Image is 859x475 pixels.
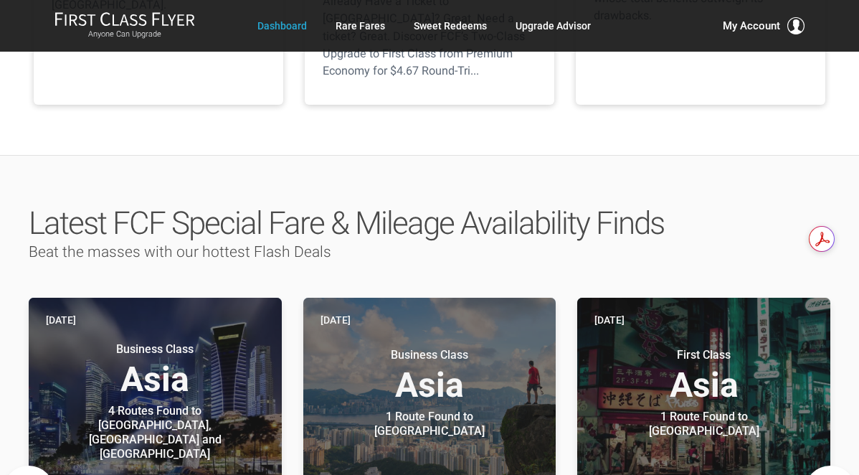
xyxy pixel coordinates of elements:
img: First Class Flyer [54,11,195,27]
small: Anyone Can Upgrade [54,29,195,39]
small: Business Class [340,348,519,362]
span: My Account [723,17,780,34]
h3: Asia [594,348,813,403]
a: Dashboard [257,13,307,39]
span: Beat the masses with our hottest Flash Deals [29,243,331,260]
small: First Class [614,348,794,362]
a: Sweet Redeems [414,13,487,39]
a: First Class FlyerAnyone Can Upgrade [54,11,195,40]
time: [DATE] [321,312,351,328]
a: Rare Fares [336,13,385,39]
small: Business Class [65,342,245,357]
button: My Account [723,17,805,34]
div: 1 Route Found to [GEOGRAPHIC_DATA] [614,410,794,438]
time: [DATE] [46,312,76,328]
div: 4 Routes Found to [GEOGRAPHIC_DATA], [GEOGRAPHIC_DATA] and [GEOGRAPHIC_DATA] [65,404,245,461]
a: Upgrade Advisor [516,13,591,39]
span: Latest FCF Special Fare & Mileage Availability Finds [29,204,664,242]
div: 1 Route Found to [GEOGRAPHIC_DATA] [340,410,519,438]
time: [DATE] [594,312,625,328]
h3: Asia [321,348,539,403]
h3: Asia [46,342,265,397]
